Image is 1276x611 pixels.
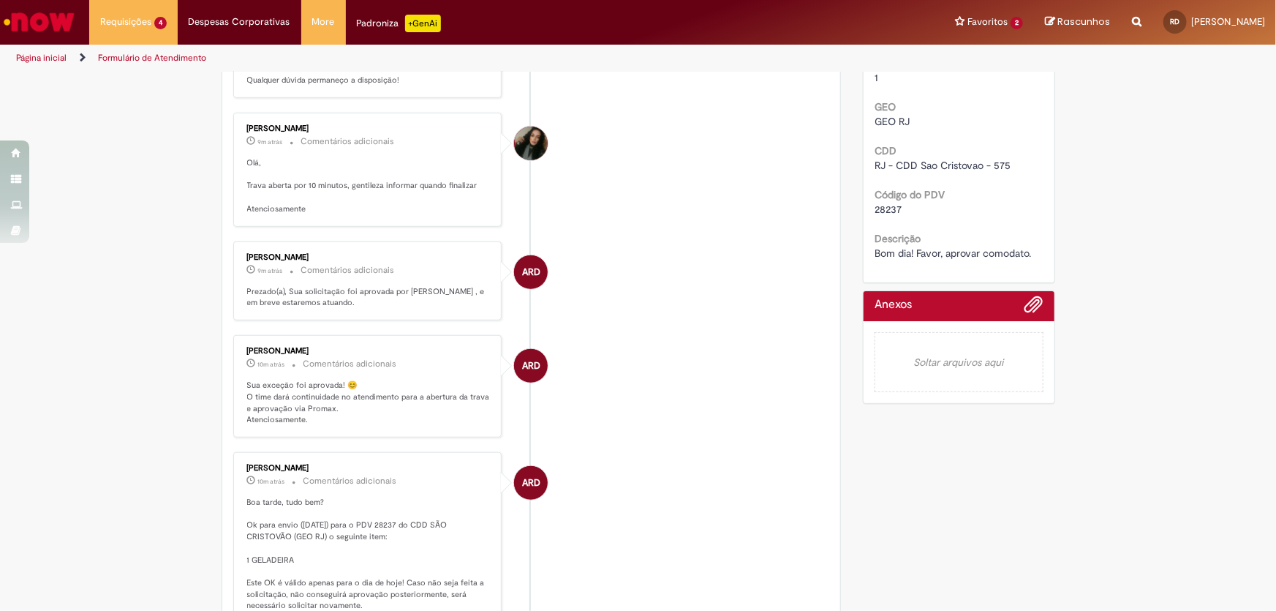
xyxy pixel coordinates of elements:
span: 4 [154,17,167,29]
span: RD [1171,17,1180,26]
span: 9m atrás [258,138,283,146]
span: Favoritos [967,15,1008,29]
h2: Anexos [875,299,912,312]
img: ServiceNow [1,7,77,37]
span: Rascunhos [1057,15,1110,29]
span: 10m atrás [258,477,285,486]
div: [PERSON_NAME] [247,347,491,356]
div: Aldair Rodrigues Da Silva [514,255,548,289]
b: CDD [875,144,896,157]
p: +GenAi [405,15,441,32]
span: RJ - CDD Sao Cristovao - 575 [875,159,1011,172]
div: Aldair Rodrigues Da Silva [514,466,548,500]
div: [PERSON_NAME] [247,464,491,473]
em: Soltar arquivos aqui [875,332,1043,392]
div: Aldair Rodrigues Da Silva [514,349,548,383]
span: Requisições [100,15,151,29]
span: 2 [1011,17,1023,29]
span: 1 [875,71,878,84]
div: Desiree da Silva Germano [514,127,548,160]
span: 10m atrás [258,360,285,369]
div: [PERSON_NAME] [247,124,491,133]
small: Comentários adicionais [301,264,395,277]
b: Descrição [875,232,921,245]
time: 29/09/2025 14:51:08 [258,477,285,486]
b: GEO [875,100,896,113]
div: [PERSON_NAME] [247,253,491,262]
span: [PERSON_NAME] [1191,15,1265,28]
div: Padroniza [357,15,441,32]
span: 28237 [875,203,902,216]
small: Comentários adicionais [303,475,397,487]
span: ARD [522,348,540,383]
span: GEO RJ [875,115,910,128]
button: Adicionar anexos [1024,295,1043,321]
span: 9m atrás [258,266,283,275]
time: 29/09/2025 14:52:07 [258,138,283,146]
a: Formulário de Atendimento [98,52,206,64]
small: Comentários adicionais [303,358,397,370]
span: ARD [522,465,540,501]
p: Prezado(a), Sua solicitação foi aprovada por [PERSON_NAME] , e em breve estaremos atuando. [247,286,491,309]
span: ARD [522,255,540,290]
a: Página inicial [16,52,67,64]
p: Olá, Trava aberta por 10 minutos, gentileza informar quando finalizar Atenciosamente [247,157,491,215]
b: Código do PDV [875,188,945,201]
time: 29/09/2025 14:51:40 [258,266,283,275]
span: Bom dia! Favor, aprovar comodato. [875,247,1031,260]
ul: Trilhas de página [11,45,839,72]
time: 29/09/2025 14:51:23 [258,360,285,369]
p: Sua exceção foi aprovada! 😊 O time dará continuidade no atendimento para a abertura da trava e ap... [247,380,491,426]
span: More [312,15,335,29]
small: Comentários adicionais [301,135,395,148]
a: Rascunhos [1045,15,1110,29]
span: Despesas Corporativas [189,15,290,29]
